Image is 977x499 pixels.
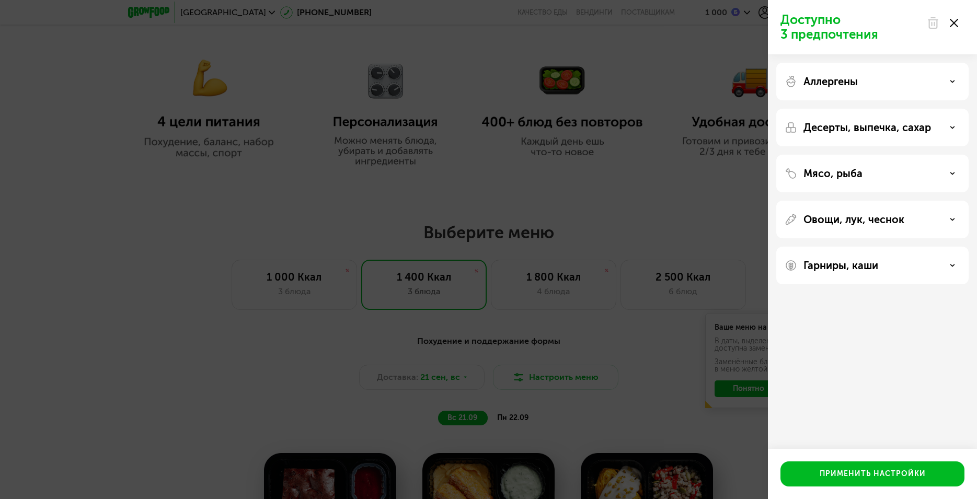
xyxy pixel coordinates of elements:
div: Применить настройки [820,469,926,479]
p: Мясо, рыба [803,167,863,180]
button: Применить настройки [780,461,964,486]
p: Гарниры, каши [803,259,878,272]
p: Доступно 3 предпочтения [780,13,921,42]
p: Аллергены [803,75,858,88]
p: Десерты, выпечка, сахар [803,121,931,134]
p: Овощи, лук, чеснок [803,213,904,226]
